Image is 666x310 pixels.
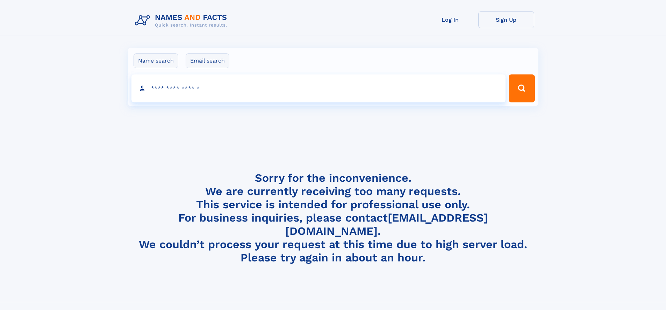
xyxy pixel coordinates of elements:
[422,11,478,28] a: Log In
[132,11,233,30] img: Logo Names and Facts
[132,171,534,265] h4: Sorry for the inconvenience. We are currently receiving too many requests. This service is intend...
[478,11,534,28] a: Sign Up
[186,53,229,68] label: Email search
[131,74,506,102] input: search input
[509,74,535,102] button: Search Button
[285,211,488,238] a: [EMAIL_ADDRESS][DOMAIN_NAME]
[134,53,178,68] label: Name search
